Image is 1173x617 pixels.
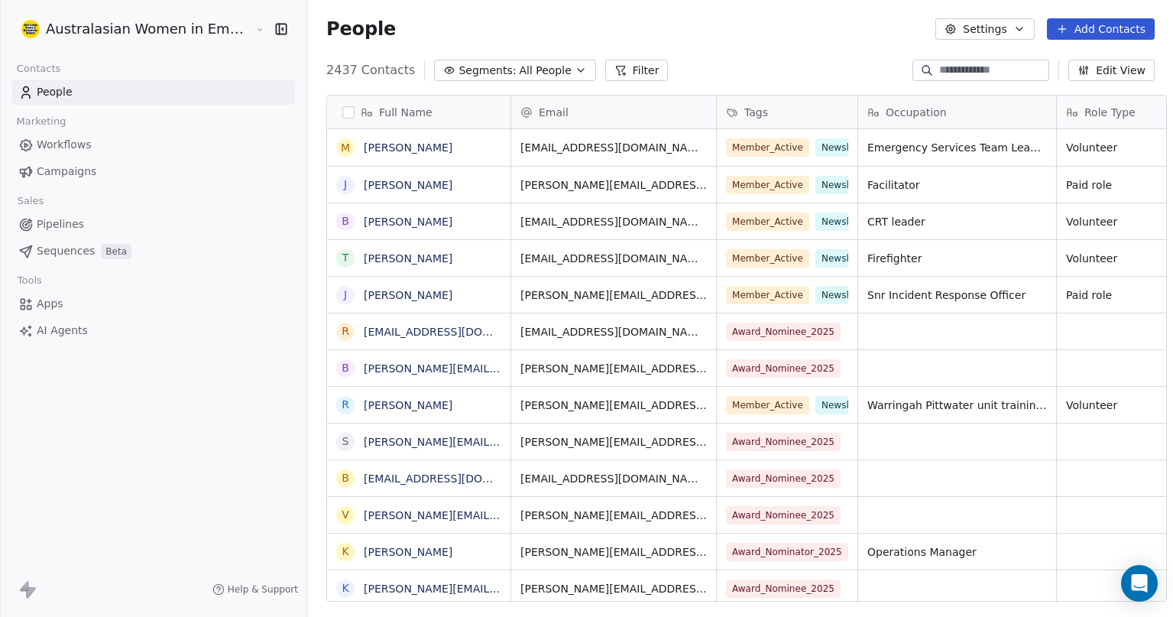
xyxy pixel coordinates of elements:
[815,249,931,268] span: Newsletter_Subscriber
[520,287,707,303] span: [PERSON_NAME][EMAIL_ADDRESS][PERSON_NAME][DOMAIN_NAME]
[21,20,40,38] img: Logo%20A%20white%20300x300.png
[726,469,841,488] span: Award_Nominee_2025
[744,105,768,120] span: Tags
[12,239,295,264] a: SequencesBeta
[726,543,848,561] span: Award_Nominator_2025
[364,546,452,558] a: [PERSON_NAME]
[341,140,350,156] div: M
[1084,105,1136,120] span: Role Type
[867,544,1047,560] span: Operations Manager
[886,105,947,120] span: Occupation
[327,96,510,128] div: Full Name
[12,80,295,105] a: People
[867,177,1047,193] span: Facilitator
[726,176,809,194] span: Member_Active
[18,16,244,42] button: Australasian Women in Emergencies Network
[1068,60,1155,81] button: Edit View
[212,583,298,596] a: Help & Support
[37,323,88,339] span: AI Agents
[867,251,1047,266] span: Firefighter
[726,433,841,451] span: Award_Nominee_2025
[519,63,571,79] span: All People
[342,397,349,413] div: R
[364,583,728,595] a: [PERSON_NAME][EMAIL_ADDRESS][PERSON_NAME][DOMAIN_NAME]
[37,243,95,259] span: Sequences
[726,286,809,304] span: Member_Active
[511,96,716,128] div: Email
[1047,18,1155,40] button: Add Contacts
[11,269,48,292] span: Tools
[726,506,841,524] span: Award_Nominee_2025
[364,216,452,228] a: [PERSON_NAME]
[520,251,707,266] span: [EMAIL_ADDRESS][DOMAIN_NAME]
[1121,565,1158,602] div: Open Intercom Messenger
[520,324,707,339] span: [EMAIL_ADDRESS][DOMAIN_NAME]
[344,177,347,193] div: J
[37,296,63,312] span: Apps
[37,84,73,100] span: People
[815,396,931,414] span: Newsletter_Subscriber
[815,213,931,231] span: Newsletter_Subscriber
[726,138,809,157] span: Member_Active
[342,250,349,266] div: T
[726,580,841,598] span: Award_Nominee_2025
[364,472,551,485] a: [EMAIL_ADDRESS][DOMAIN_NAME]
[520,214,707,229] span: [EMAIL_ADDRESS][DOMAIN_NAME]
[364,179,452,191] a: [PERSON_NAME]
[605,60,669,81] button: Filter
[867,287,1047,303] span: Snr Incident Response Officer
[520,471,707,486] span: [EMAIL_ADDRESS][DOMAIN_NAME]
[10,110,73,133] span: Marketing
[935,18,1034,40] button: Settings
[520,508,707,523] span: [PERSON_NAME][EMAIL_ADDRESS][DOMAIN_NAME]
[364,436,728,448] a: [PERSON_NAME][EMAIL_ADDRESS][PERSON_NAME][DOMAIN_NAME]
[867,140,1047,155] span: Emergency Services Team Lead/Member
[37,137,92,153] span: Workflows
[12,291,295,317] a: Apps
[539,105,569,120] span: Email
[726,396,809,414] span: Member_Active
[326,18,396,41] span: People
[364,141,452,154] a: [PERSON_NAME]
[342,213,349,229] div: B
[867,214,1047,229] span: CRT leader
[342,580,348,596] div: k
[364,362,728,375] a: [PERSON_NAME][EMAIL_ADDRESS][PERSON_NAME][DOMAIN_NAME]
[364,399,452,411] a: [PERSON_NAME]
[520,361,707,376] span: [PERSON_NAME][EMAIL_ADDRESS][PERSON_NAME][DOMAIN_NAME]
[364,326,551,338] a: [EMAIL_ADDRESS][DOMAIN_NAME]
[520,398,707,413] span: [PERSON_NAME][EMAIL_ADDRESS][DOMAIN_NAME]
[326,61,415,80] span: 2437 Contacts
[228,583,298,596] span: Help & Support
[867,398,1047,413] span: Warringah Pittwater unit training officer
[726,213,809,231] span: Member_Active
[520,544,707,560] span: [PERSON_NAME][EMAIL_ADDRESS][DOMAIN_NAME]
[815,176,931,194] span: Newsletter_Subscriber
[364,509,640,521] a: [PERSON_NAME][EMAIL_ADDRESS][DOMAIN_NAME]
[815,286,931,304] span: Newsletter_Subscriber
[101,244,131,259] span: Beta
[342,507,349,523] div: v
[12,212,295,237] a: Pipelines
[342,544,348,560] div: K
[37,216,84,232] span: Pipelines
[520,434,707,450] span: [PERSON_NAME][EMAIL_ADDRESS][PERSON_NAME][DOMAIN_NAME]
[364,289,452,301] a: [PERSON_NAME]
[459,63,516,79] span: Segments:
[858,96,1056,128] div: Occupation
[12,159,295,184] a: Campaigns
[815,138,931,157] span: Newsletter_Subscriber
[379,105,433,120] span: Full Name
[12,318,295,343] a: AI Agents
[327,129,511,602] div: grid
[12,132,295,157] a: Workflows
[46,19,251,39] span: Australasian Women in Emergencies Network
[342,323,349,339] div: r
[520,581,707,596] span: [PERSON_NAME][EMAIL_ADDRESS][PERSON_NAME][DOMAIN_NAME]
[717,96,857,128] div: Tags
[520,177,707,193] span: [PERSON_NAME][EMAIL_ADDRESS][DOMAIN_NAME]
[726,323,841,341] span: Award_Nominee_2025
[342,434,349,450] div: s
[726,249,809,268] span: Member_Active
[520,140,707,155] span: [EMAIL_ADDRESS][DOMAIN_NAME]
